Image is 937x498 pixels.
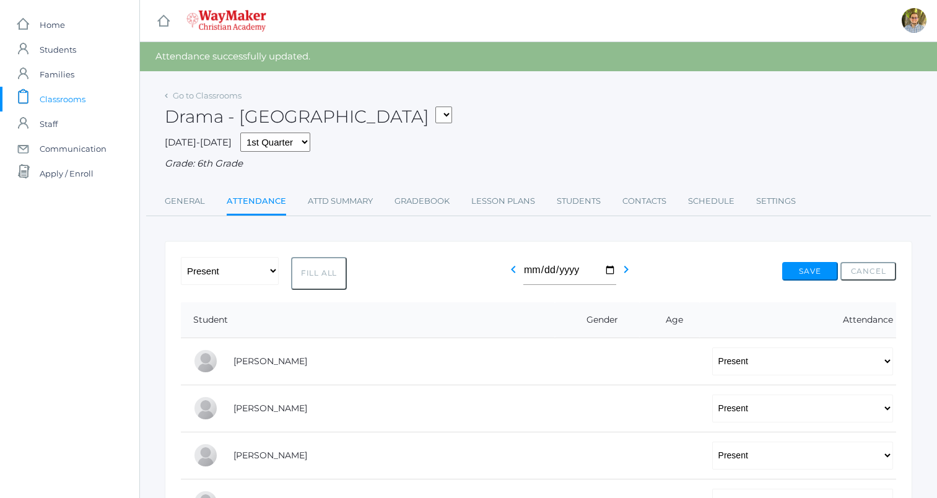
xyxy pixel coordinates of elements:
[557,189,601,214] a: Students
[165,107,452,126] h2: Drama - [GEOGRAPHIC_DATA]
[506,262,521,277] i: chevron_left
[40,12,65,37] span: Home
[619,268,634,279] a: chevron_right
[291,257,347,290] button: Fill All
[394,189,450,214] a: Gradebook
[782,262,838,281] button: Save
[40,136,107,161] span: Communication
[700,302,896,338] th: Attendance
[165,157,912,171] div: Grade: 6th Grade
[506,268,521,279] a: chevron_left
[165,189,205,214] a: General
[619,262,634,277] i: chevron_right
[227,189,286,216] a: Attendance
[165,136,232,148] span: [DATE]-[DATE]
[40,62,74,87] span: Families
[40,87,85,111] span: Classrooms
[308,189,373,214] a: Attd Summary
[622,189,666,214] a: Contacts
[840,262,896,281] button: Cancel
[181,302,555,338] th: Student
[756,189,796,214] a: Settings
[193,396,218,421] div: Gabby Brozek
[555,302,640,338] th: Gender
[233,356,307,367] a: [PERSON_NAME]
[193,443,218,468] div: Pierce Brozek
[902,8,926,33] div: Kylen Braileanu
[140,42,937,71] div: Attendance successfully updated.
[688,189,734,214] a: Schedule
[233,403,307,414] a: [PERSON_NAME]
[193,349,218,373] div: Josey Baker
[471,189,535,214] a: Lesson Plans
[186,10,266,32] img: waymaker-logo-stack-white-1602f2b1af18da31a5905e9982d058868370996dac5278e84edea6dabf9a3315.png
[40,111,58,136] span: Staff
[640,302,699,338] th: Age
[233,450,307,461] a: [PERSON_NAME]
[40,37,76,62] span: Students
[40,161,94,186] span: Apply / Enroll
[173,90,242,100] a: Go to Classrooms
